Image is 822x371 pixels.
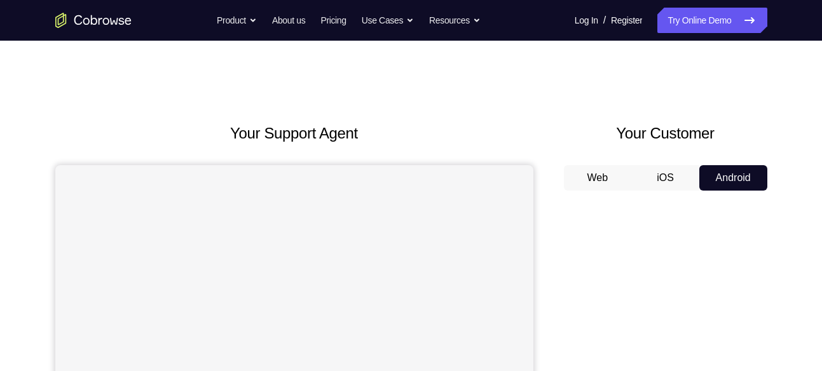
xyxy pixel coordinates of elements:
button: Resources [429,8,481,33]
button: Product [217,8,257,33]
h2: Your Customer [564,122,767,145]
a: About us [272,8,305,33]
a: Pricing [320,8,346,33]
a: Register [611,8,642,33]
button: iOS [631,165,699,191]
button: Use Cases [362,8,414,33]
a: Go to the home page [55,13,132,28]
button: Android [699,165,767,191]
button: Web [564,165,632,191]
span: / [603,13,606,28]
a: Log In [575,8,598,33]
h2: Your Support Agent [55,122,533,145]
a: Try Online Demo [657,8,767,33]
